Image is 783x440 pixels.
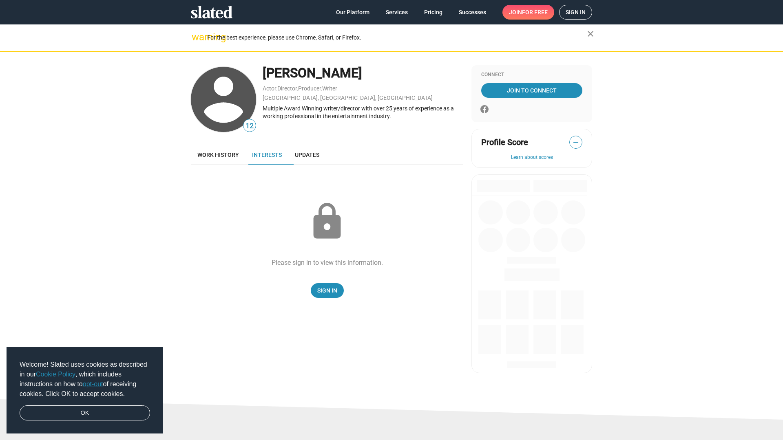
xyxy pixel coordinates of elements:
[502,5,554,20] a: Joinfor free
[197,152,239,158] span: Work history
[418,5,449,20] a: Pricing
[20,405,150,421] a: dismiss cookie message
[276,87,277,91] span: ,
[424,5,442,20] span: Pricing
[192,32,201,42] mat-icon: warning
[272,258,383,267] div: Please sign in to view this information.
[83,381,103,387] a: opt-out
[298,85,321,92] a: Producer
[191,145,246,165] a: Work history
[386,5,408,20] span: Services
[317,283,337,298] span: Sign In
[481,137,528,148] span: Profile Score
[452,5,493,20] a: Successes
[379,5,414,20] a: Services
[288,145,326,165] a: Updates
[7,347,163,434] div: cookieconsent
[207,32,587,43] div: For the best experience, please use Chrome, Safari, or Firefox.
[243,121,256,132] span: 12
[336,5,369,20] span: Our Platform
[307,201,347,242] mat-icon: lock
[481,83,582,98] a: Join To Connect
[330,5,376,20] a: Our Platform
[566,5,586,19] span: Sign in
[36,371,75,378] a: Cookie Policy
[252,152,282,158] span: Interests
[263,85,276,92] a: Actor
[509,5,548,20] span: Join
[263,95,433,101] a: [GEOGRAPHIC_DATA], [GEOGRAPHIC_DATA], [GEOGRAPHIC_DATA]
[277,85,297,92] a: Director
[522,5,548,20] span: for free
[459,5,486,20] span: Successes
[481,72,582,78] div: Connect
[20,360,150,399] span: Welcome! Slated uses cookies as described in our , which includes instructions on how to of recei...
[321,87,322,91] span: ,
[322,85,337,92] a: Writer
[263,64,463,82] div: [PERSON_NAME]
[263,105,463,120] div: Multiple Award Winning writer/director with over 25 years of experience as a working professional...
[559,5,592,20] a: Sign in
[481,154,582,161] button: Learn about scores
[295,152,319,158] span: Updates
[483,83,581,98] span: Join To Connect
[246,145,288,165] a: Interests
[586,29,595,39] mat-icon: close
[297,87,298,91] span: ,
[570,137,582,148] span: —
[311,283,344,298] a: Sign In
